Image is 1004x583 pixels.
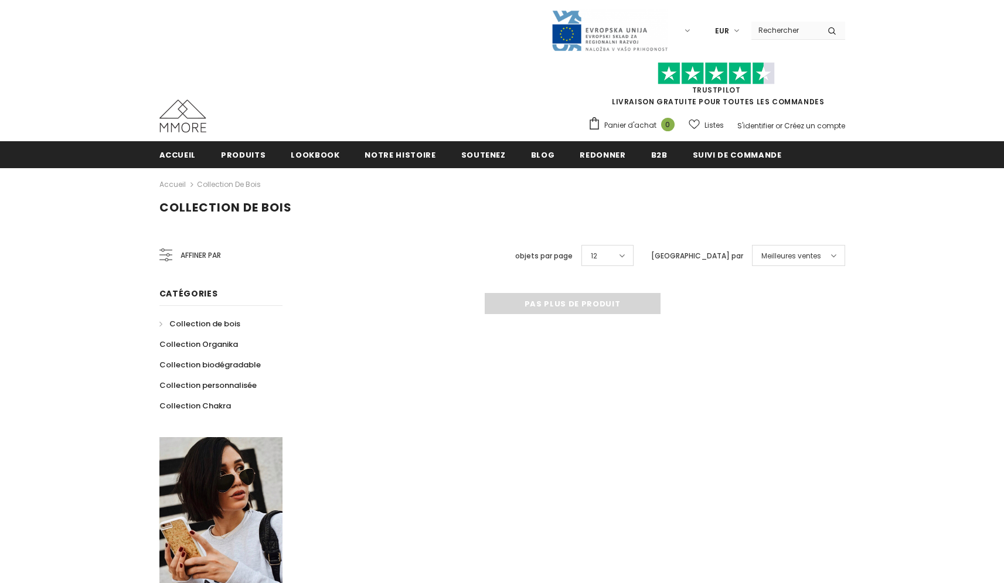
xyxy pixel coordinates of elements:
[551,25,668,35] a: Javni Razpis
[159,400,231,411] span: Collection Chakra
[784,121,845,131] a: Créez un compte
[159,334,238,354] a: Collection Organika
[588,67,845,107] span: LIVRAISON GRATUITE POUR TOUTES LES COMMANDES
[159,149,196,161] span: Accueil
[159,396,231,416] a: Collection Chakra
[715,25,729,37] span: EUR
[531,141,555,168] a: Blog
[159,375,257,396] a: Collection personnalisée
[159,339,238,350] span: Collection Organika
[159,313,240,334] a: Collection de bois
[169,318,240,329] span: Collection de bois
[159,141,196,168] a: Accueil
[604,120,656,131] span: Panier d'achat
[159,100,206,132] img: Cas MMORE
[692,85,741,95] a: TrustPilot
[291,141,339,168] a: Lookbook
[461,141,506,168] a: soutenez
[181,249,221,262] span: Affiner par
[737,121,774,131] a: S'identifier
[531,149,555,161] span: Blog
[365,149,435,161] span: Notre histoire
[461,149,506,161] span: soutenez
[661,118,675,131] span: 0
[159,354,261,375] a: Collection biodégradable
[751,22,819,39] input: Search Site
[651,250,743,262] label: [GEOGRAPHIC_DATA] par
[551,9,668,52] img: Javni Razpis
[159,288,218,299] span: Catégories
[197,179,261,189] a: Collection de bois
[588,117,680,134] a: Panier d'achat 0
[221,141,266,168] a: Produits
[658,62,775,85] img: Faites confiance aux étoiles pilotes
[291,149,339,161] span: Lookbook
[651,149,668,161] span: B2B
[580,141,625,168] a: Redonner
[159,359,261,370] span: Collection biodégradable
[693,141,782,168] a: Suivi de commande
[704,120,724,131] span: Listes
[651,141,668,168] a: B2B
[221,149,266,161] span: Produits
[591,250,597,262] span: 12
[365,141,435,168] a: Notre histoire
[159,380,257,391] span: Collection personnalisée
[775,121,782,131] span: or
[761,250,821,262] span: Meilleures ventes
[580,149,625,161] span: Redonner
[159,199,292,216] span: Collection de bois
[515,250,573,262] label: objets par page
[689,115,724,135] a: Listes
[693,149,782,161] span: Suivi de commande
[159,178,186,192] a: Accueil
